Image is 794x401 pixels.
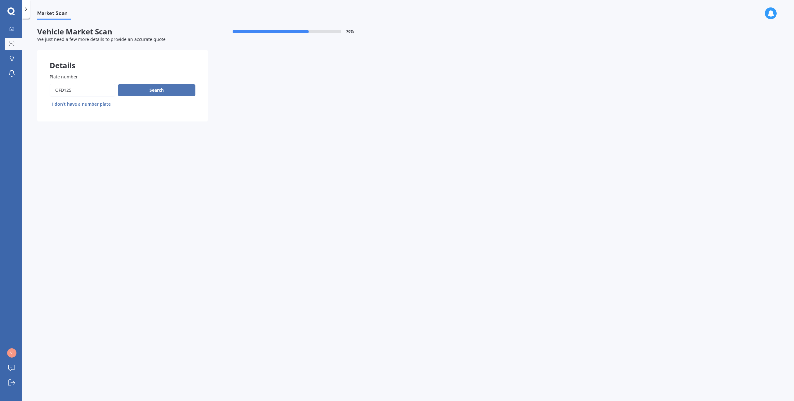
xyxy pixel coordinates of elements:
button: Search [118,84,195,96]
span: We just need a few more details to provide an accurate quote [37,36,166,42]
img: 160373b28b9d79c1cfabf165ff66dd39 [7,348,16,358]
span: 70 % [346,29,354,34]
input: Enter plate number [50,84,115,97]
button: I don’t have a number plate [50,99,113,109]
span: Vehicle Market Scan [37,27,208,36]
span: Market Scan [37,10,71,19]
div: Details [37,50,208,68]
span: Plate number [50,74,78,80]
